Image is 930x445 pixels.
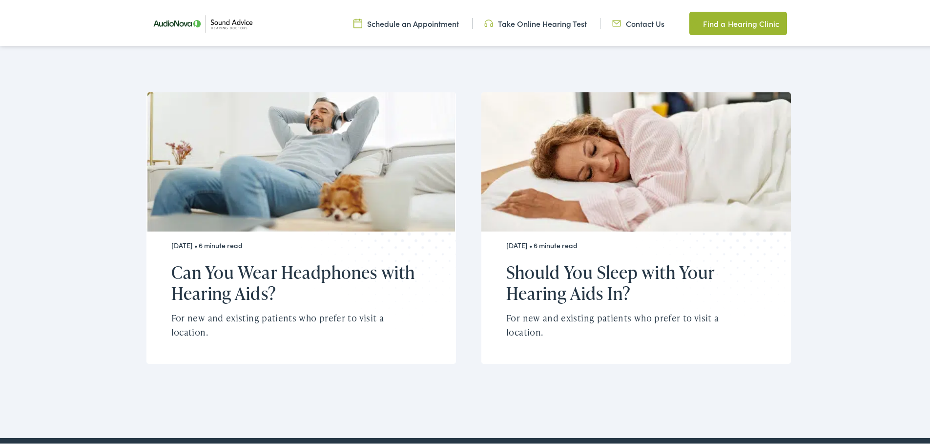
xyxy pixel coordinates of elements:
[484,16,493,27] img: Headphone icon in a unique green color, suggesting audio-related services or features.
[612,16,621,27] img: Icon representing mail communication in a unique green color, indicative of contact or communicat...
[171,239,419,248] div: [DATE] • 6 minute read
[171,260,419,302] h2: Can You Wear Headphones with Hearing Aids?
[689,16,698,27] img: Map pin icon in a unique green color, indicating location-related features or services.
[481,90,791,362] a: [DATE] • 6 minute read Should You Sleep with Your Hearing Aids In? For new and existing patients ...
[484,16,587,27] a: Take Online Hearing Test
[506,239,754,248] div: [DATE] • 6 minute read
[506,260,754,302] h2: Should You Sleep with Your Hearing Aids In?
[353,16,362,27] img: Calendar icon in a unique green color, symbolizing scheduling or date-related features.
[612,16,664,27] a: Contact Us
[146,90,456,362] a: [DATE] • 6 minute read Can You Wear Headphones with Hearing Aids? For new and existing patients w...
[171,309,419,338] p: For new and existing patients who prefer to visit a location.
[506,309,754,338] p: For new and existing patients who prefer to visit a location.
[353,16,459,27] a: Schedule an Appointment
[689,10,787,33] a: Find a Hearing Clinic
